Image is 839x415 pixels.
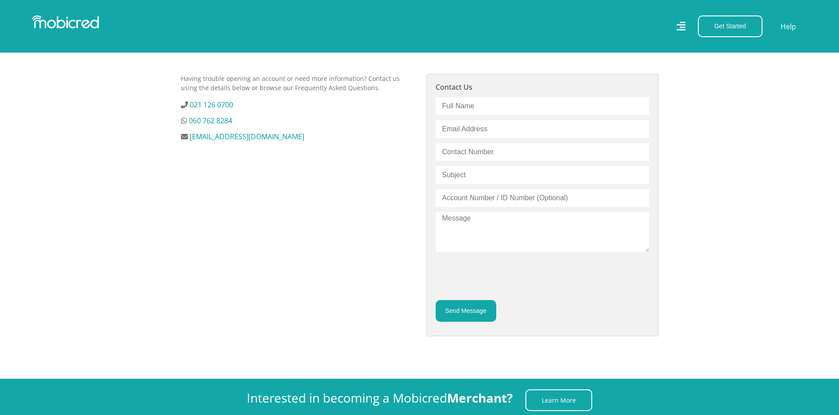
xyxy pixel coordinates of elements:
[32,15,99,29] img: Mobicred
[181,74,413,92] p: Having trouble opening an account or need more information? Contact us using the details below or...
[436,83,649,91] h5: Contact Us
[698,15,762,37] button: Get Started
[247,391,513,406] h3: Interested in becoming a Mobicred
[190,132,304,141] a: [EMAIL_ADDRESS][DOMAIN_NAME]
[436,166,649,184] input: Subject
[436,120,649,138] input: Email Address
[190,100,233,110] a: 021 126 0700
[525,389,592,411] a: Learn More
[447,389,513,406] strong: Merchant?
[436,189,649,207] input: Account Number / ID Number (Optional)
[436,260,570,295] iframe: reCAPTCHA
[436,300,496,322] button: Send Message
[189,116,232,126] a: 060 762 8284
[436,143,649,161] input: Contact Number
[436,97,649,115] input: Full Name
[780,21,797,32] a: Help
